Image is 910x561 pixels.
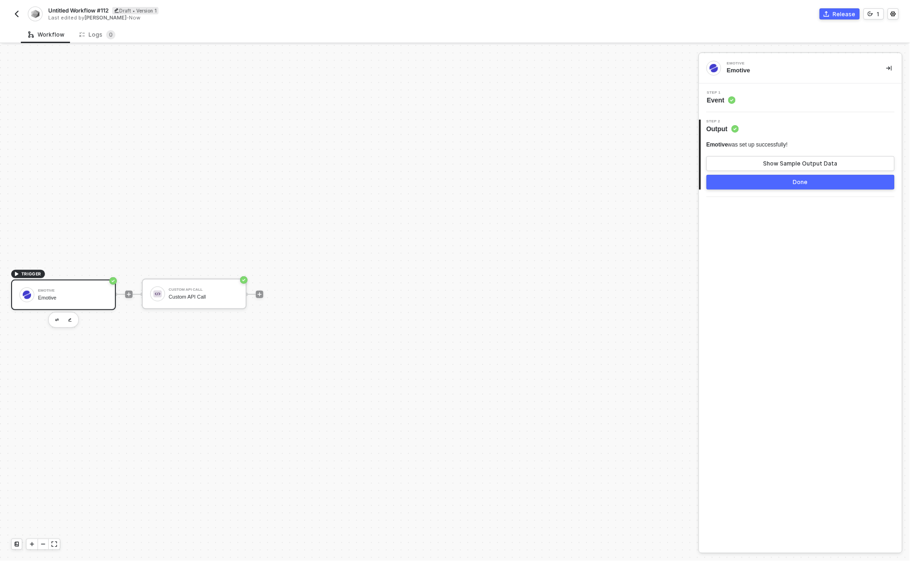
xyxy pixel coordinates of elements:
span: [PERSON_NAME] [84,14,127,21]
span: icon-success-page [109,277,117,285]
div: Show Sample Output Data [764,160,838,167]
button: back [11,8,22,19]
button: Show Sample Output Data [706,156,895,171]
div: Emotive [38,295,108,301]
div: Draft • Version 1 [112,7,159,14]
div: Emotive [727,66,872,75]
button: Done [706,175,895,190]
span: Step 1 [707,91,736,95]
span: icon-settings [891,11,896,17]
img: icon [153,290,162,298]
span: icon-success-page [240,276,248,284]
button: 1 [864,8,884,19]
span: icon-play [14,271,19,277]
span: icon-play [257,292,262,297]
span: Output [706,124,739,134]
img: back [13,10,20,18]
div: Custom API Call [169,294,238,300]
span: icon-minus [40,542,46,547]
span: Event [707,96,736,105]
span: Emotive [706,141,728,148]
span: icon-play [126,292,132,297]
button: edit-cred [51,314,63,325]
div: Step 1Event [699,91,902,105]
div: Custom API Call [169,288,238,292]
span: icon-play [29,542,35,547]
span: TRIGGER [21,270,41,278]
span: Step 2 [706,120,739,123]
div: was set up successfully! [706,141,788,149]
div: Emotive [727,62,866,65]
button: Release [820,8,860,19]
div: 1 [877,10,880,18]
img: integration-icon [31,10,39,18]
span: Untitled Workflow #112 [48,6,108,14]
div: Last edited by - Now [48,14,454,21]
span: icon-commerce [824,11,829,17]
sup: 0 [106,30,115,39]
div: Release [833,10,856,18]
div: Workflow [28,31,64,38]
img: icon [23,291,31,299]
span: icon-edit [114,8,119,13]
img: edit-cred [55,319,59,322]
span: icon-expand [51,542,57,547]
button: edit-cred [64,314,76,325]
div: Step 2Output Emotivewas set up successfully!Show Sample Output DataDone [699,120,902,190]
div: Done [793,178,808,186]
div: Logs [79,30,115,39]
img: edit-cred [68,318,72,322]
img: integration-icon [710,64,718,72]
span: icon-collapse-right [886,65,892,71]
span: icon-versioning [868,11,873,17]
div: Emotive [38,289,108,293]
